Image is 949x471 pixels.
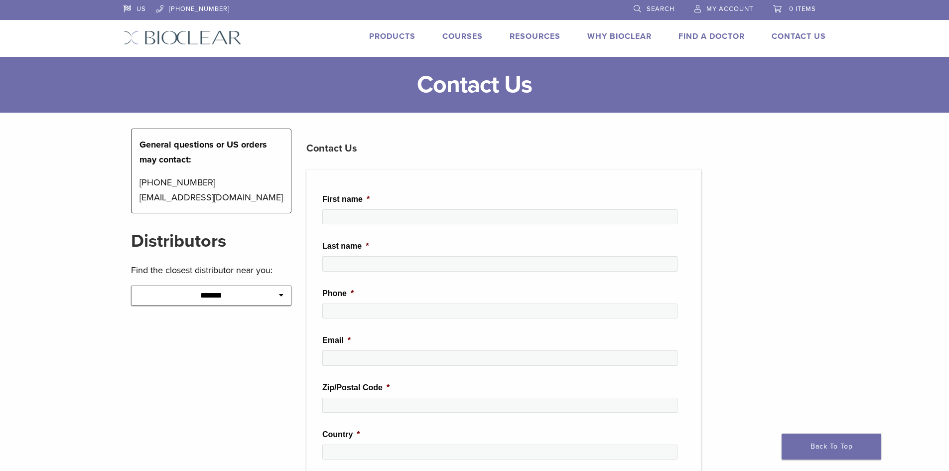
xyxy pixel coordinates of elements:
[678,31,745,41] a: Find A Doctor
[322,383,390,393] label: Zip/Postal Code
[510,31,560,41] a: Resources
[306,137,701,160] h3: Contact Us
[131,229,292,253] h2: Distributors
[706,5,753,13] span: My Account
[322,241,369,252] label: Last name
[139,175,283,205] p: [PHONE_NUMBER] [EMAIL_ADDRESS][DOMAIN_NAME]
[322,289,354,299] label: Phone
[322,335,351,346] label: Email
[782,434,881,460] a: Back To Top
[772,31,826,41] a: Contact Us
[322,430,360,440] label: Country
[442,31,483,41] a: Courses
[322,194,370,205] label: First name
[587,31,652,41] a: Why Bioclear
[131,263,292,278] p: Find the closest distributor near you:
[647,5,675,13] span: Search
[789,5,816,13] span: 0 items
[139,139,267,165] strong: General questions or US orders may contact:
[369,31,415,41] a: Products
[124,30,242,45] img: Bioclear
